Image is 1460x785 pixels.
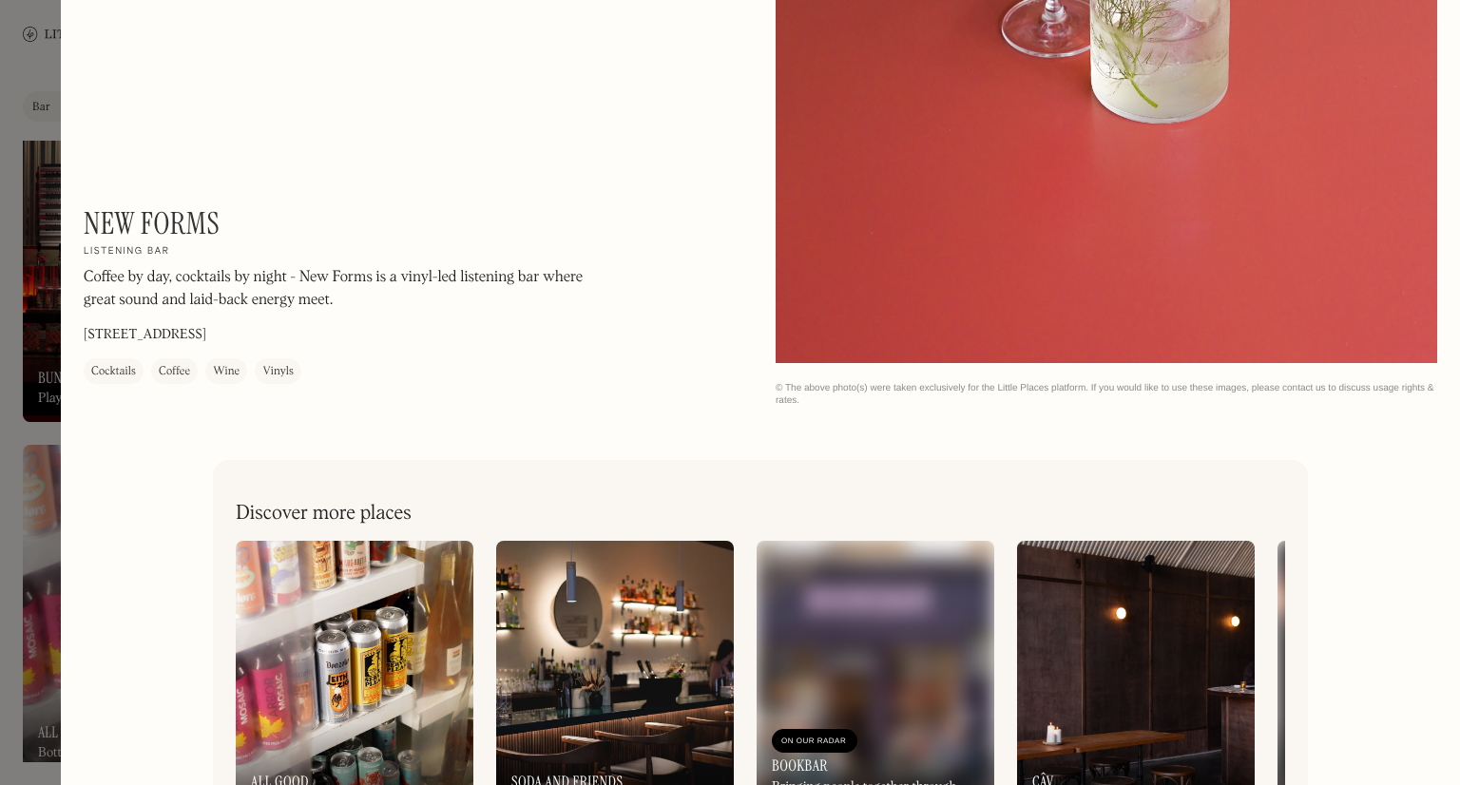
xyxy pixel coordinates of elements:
[776,382,1437,407] div: © The above photo(s) were taken exclusively for the Little Places platform. If you would like to ...
[236,502,412,526] h2: Discover more places
[84,266,597,312] p: Coffee by day, cocktails by night - New Forms is a vinyl-led listening bar where great sound and ...
[262,362,294,381] div: Vinyls
[213,362,240,381] div: Wine
[781,732,848,751] div: On Our Radar
[772,756,828,775] h3: BookBar
[84,325,206,345] p: [STREET_ADDRESS]
[84,245,170,258] h2: Listening bar
[91,362,136,381] div: Cocktails
[84,205,220,241] h1: New Forms
[159,362,190,381] div: Coffee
